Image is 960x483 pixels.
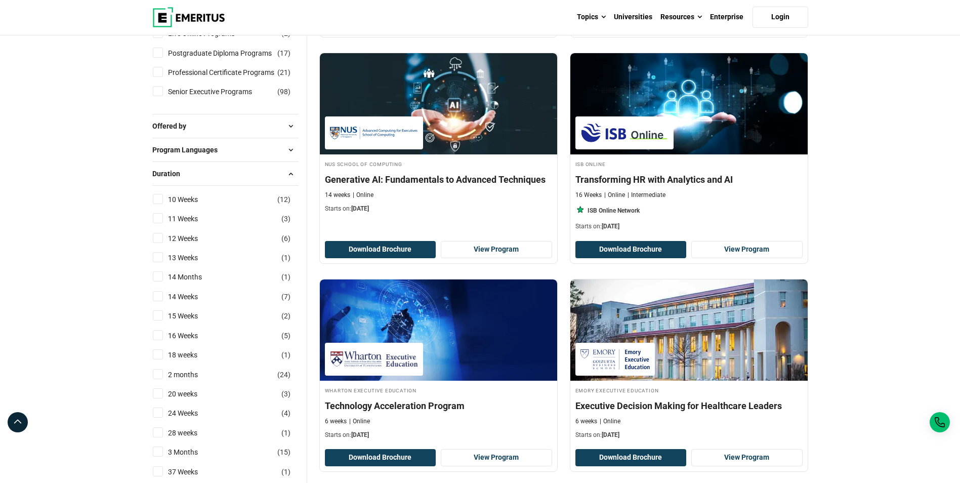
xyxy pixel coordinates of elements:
[600,417,620,426] p: Online
[284,312,288,320] span: 2
[441,449,552,466] a: View Program
[277,369,290,380] span: ( )
[580,348,650,371] img: Emory Executive Education
[168,233,218,244] a: 12 Weeks
[281,310,290,321] span: ( )
[277,447,290,458] span: ( )
[325,417,347,426] p: 6 weeks
[168,408,218,419] a: 24 Weeks
[168,330,218,341] a: 16 Weeks
[168,194,218,205] a: 10 Weeks
[353,191,373,199] p: Online
[575,386,803,394] h4: Emory Executive Education
[281,252,290,263] span: ( )
[284,390,288,398] span: 3
[168,466,218,477] a: 37 Weeks
[284,273,288,281] span: 1
[281,213,290,224] span: ( )
[575,449,687,466] button: Download Brochure
[277,48,290,59] span: ( )
[325,399,552,412] h4: Technology Acceleration Program
[152,166,299,181] button: Duration
[325,386,552,394] h4: Wharton Executive Education
[168,213,218,224] a: 11 Weeks
[575,173,803,186] h4: Transforming HR with Analytics and AI
[277,67,290,78] span: ( )
[349,417,370,426] p: Online
[441,241,552,258] a: View Program
[281,388,290,399] span: ( )
[168,349,218,360] a: 18 weeks
[168,427,218,438] a: 28 weeks
[284,351,288,359] span: 1
[580,122,669,144] img: ISB Online
[575,417,597,426] p: 6 weeks
[284,332,288,340] span: 5
[588,207,640,215] p: ISB Online Network
[281,330,290,341] span: ( )
[320,279,557,381] img: Technology Acceleration Program | Online Technology Course
[152,144,226,155] span: Program Languages
[280,195,288,204] span: 12
[570,279,808,381] img: Executive Decision Making for Healthcare Leaders | Online Healthcare Course
[320,53,557,154] img: Generative AI: Fundamentals to Advanced Techniques | Online Technology Course
[168,67,295,78] a: Professional Certificate Programs
[284,215,288,223] span: 3
[281,466,290,477] span: ( )
[281,233,290,244] span: ( )
[152,168,188,179] span: Duration
[320,279,557,445] a: Technology Course by Wharton Executive Education - October 2, 2025 Wharton Executive Education Wh...
[168,310,218,321] a: 15 Weeks
[284,234,288,243] span: 6
[351,431,369,438] span: [DATE]
[280,448,288,456] span: 15
[753,7,808,28] a: Login
[280,371,288,379] span: 24
[284,429,288,437] span: 1
[575,159,803,168] h4: ISB Online
[152,120,194,132] span: Offered by
[325,431,552,439] p: Starts on:
[325,173,552,186] h4: Generative AI: Fundamentals to Advanced Techniques
[284,468,288,476] span: 1
[325,205,552,213] p: Starts on:
[575,241,687,258] button: Download Brochure
[570,53,808,154] img: Transforming HR with Analytics and AI | Online Leadership Course
[325,241,436,258] button: Download Brochure
[281,291,290,302] span: ( )
[325,191,350,199] p: 14 weeks
[691,449,803,466] a: View Program
[168,369,218,380] a: 2 months
[575,431,803,439] p: Starts on:
[628,191,665,199] p: Intermediate
[168,447,218,458] a: 3 Months
[602,431,619,438] span: [DATE]
[168,48,292,59] a: Postgraduate Diploma Programs
[281,271,290,283] span: ( )
[575,191,602,199] p: 16 Weeks
[280,88,288,96] span: 98
[168,388,218,399] a: 20 weeks
[280,49,288,57] span: 17
[604,191,625,199] p: Online
[330,348,418,371] img: Wharton Executive Education
[281,349,290,360] span: ( )
[602,223,619,230] span: [DATE]
[168,291,218,302] a: 14 Weeks
[570,53,808,236] a: Leadership Course by ISB Online - September 30, 2025 ISB Online ISB Online Transforming HR with A...
[575,399,803,412] h4: Executive Decision Making for Healthcare Leaders
[168,252,218,263] a: 13 Weeks
[284,254,288,262] span: 1
[280,68,288,76] span: 21
[325,449,436,466] button: Download Brochure
[330,122,418,144] img: NUS School of Computing
[284,293,288,301] span: 7
[320,53,557,218] a: Technology Course by NUS School of Computing - September 30, 2025 NUS School of Computing NUS Sch...
[691,241,803,258] a: View Program
[351,205,369,212] span: [DATE]
[284,409,288,417] span: 4
[325,159,552,168] h4: NUS School of Computing
[277,86,290,97] span: ( )
[281,408,290,419] span: ( )
[570,279,808,445] a: Healthcare Course by Emory Executive Education - October 2, 2025 Emory Executive Education Emory ...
